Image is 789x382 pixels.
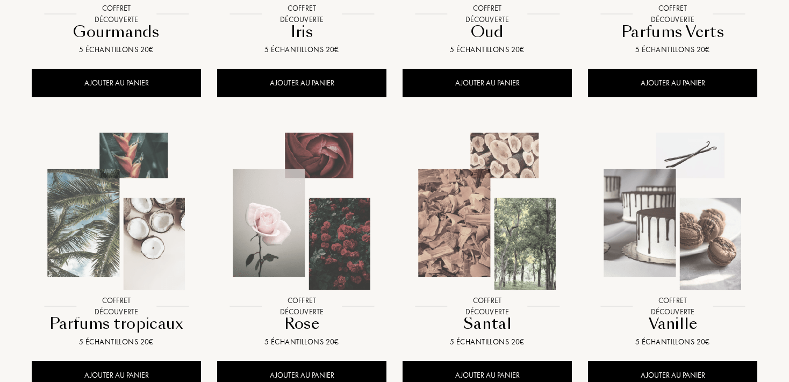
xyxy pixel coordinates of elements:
[404,128,571,295] img: Santal
[589,128,756,295] img: Vanille
[588,69,757,97] div: AJOUTER AU PANIER
[407,44,568,55] div: 5 échantillons 20€
[33,128,200,295] img: Parfums tropicaux
[407,336,568,348] div: 5 échantillons 20€
[217,69,386,97] div: AJOUTER AU PANIER
[592,336,753,348] div: 5 échantillons 20€
[32,69,201,97] div: AJOUTER AU PANIER
[403,69,572,97] div: AJOUTER AU PANIER
[218,128,385,295] img: Rose
[36,336,197,348] div: 5 échantillons 20€
[221,336,382,348] div: 5 échantillons 20€
[592,44,753,55] div: 5 échantillons 20€
[36,44,197,55] div: 5 échantillons 20€
[221,44,382,55] div: 5 échantillons 20€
